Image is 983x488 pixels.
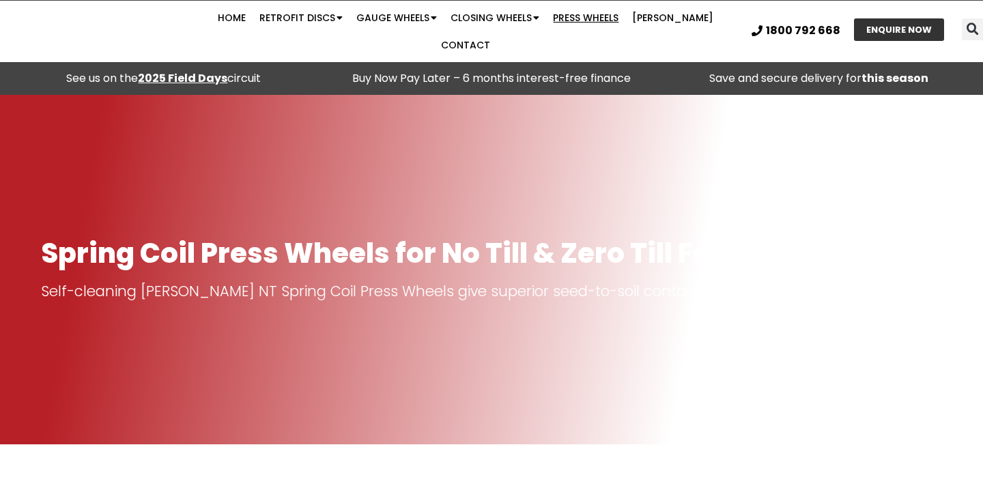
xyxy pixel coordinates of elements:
a: Gauge Wheels [350,4,444,31]
img: Ryan NT logo [41,10,177,53]
div: See us on the circuit [7,69,321,88]
p: Self-cleaning [PERSON_NAME] NT Spring Coil Press Wheels give superior seed-to-soil contact & more... [41,282,942,301]
a: 1800 792 668 [752,25,840,36]
a: [PERSON_NAME] [625,4,720,31]
span: ENQUIRE NOW [866,25,932,34]
a: Contact [434,31,497,59]
a: Press Wheels [546,4,625,31]
p: Buy Now Pay Later – 6 months interest-free finance [334,69,649,88]
strong: this season [861,70,928,86]
a: Home [211,4,253,31]
span: 1800 792 668 [766,25,840,36]
h1: Spring Coil Press Wheels for No Till & Zero Till Farming [41,238,942,268]
p: Save and secure delivery for [662,69,976,88]
nav: Menu [190,4,741,59]
a: ENQUIRE NOW [854,18,944,41]
a: Closing Wheels [444,4,546,31]
a: Retrofit Discs [253,4,350,31]
a: 2025 Field Days [138,70,227,86]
